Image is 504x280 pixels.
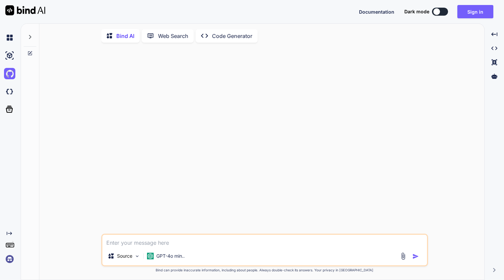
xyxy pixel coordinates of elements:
img: Bind AI [5,5,45,15]
img: chat [4,32,15,43]
p: GPT-4o min.. [156,253,185,259]
span: Documentation [359,9,394,15]
button: Sign in [457,5,493,18]
img: signin [4,253,15,265]
p: Code Generator [212,32,252,40]
img: GPT-4o mini [147,253,154,259]
img: githubLight [4,68,15,79]
p: Bind can provide inaccurate information, including about people. Always double-check its answers.... [101,268,428,273]
span: Dark mode [404,8,429,15]
img: darkCloudIdeIcon [4,86,15,97]
p: Web Search [158,32,188,40]
p: Source [117,253,132,259]
img: Pick Models [134,253,140,259]
img: attachment [399,252,407,260]
p: Bind AI [116,32,134,40]
img: icon [412,253,419,260]
button: Documentation [359,8,394,15]
img: ai-studio [4,50,15,61]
